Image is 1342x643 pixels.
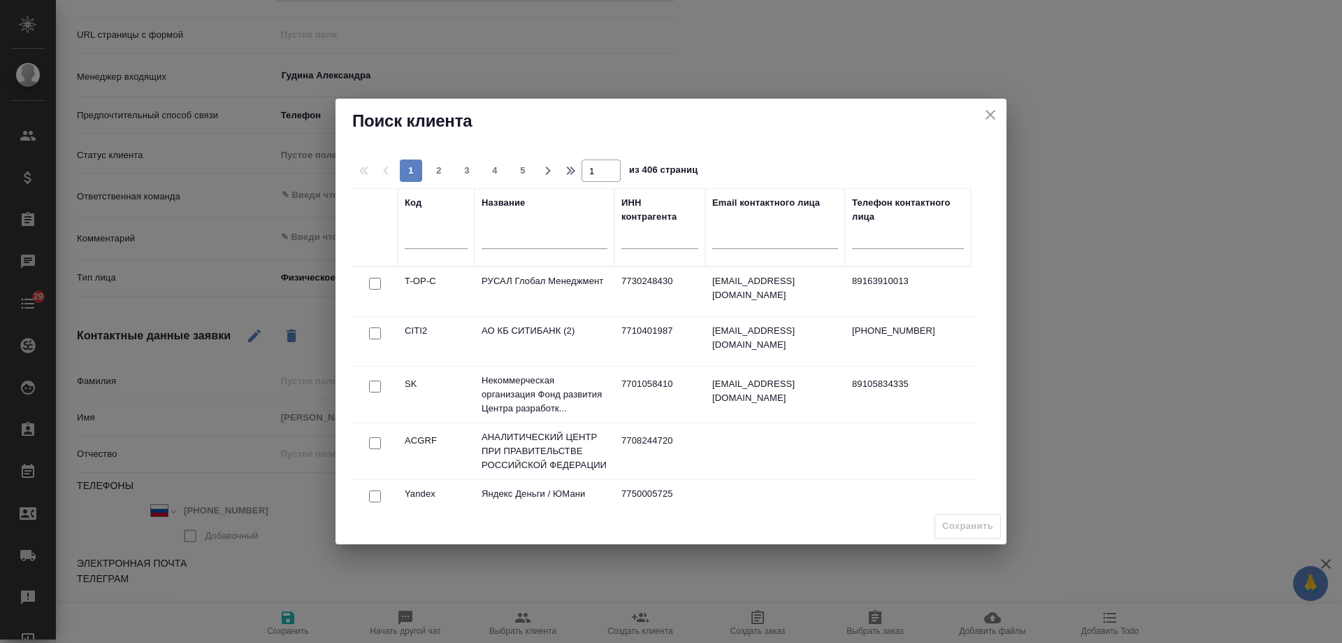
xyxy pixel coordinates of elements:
[352,110,990,132] h2: Поиск клиента
[484,164,506,178] span: 4
[482,196,525,210] div: Название
[980,104,1001,125] button: close
[614,267,705,316] td: 7730248430
[852,377,964,391] p: 89105834335
[935,514,1001,539] span: Выберите клиента
[712,324,838,352] p: [EMAIL_ADDRESS][DOMAIN_NAME]
[621,196,698,224] div: ИНН контрагента
[482,487,607,501] p: Яндекс Деньги / ЮМани
[852,196,964,224] div: Телефон контактного лица
[428,164,450,178] span: 2
[512,164,534,178] span: 5
[456,164,478,178] span: 3
[512,160,534,182] button: 5
[398,317,475,366] td: CITI2
[428,160,450,182] button: 2
[398,427,475,476] td: ACGRF
[614,317,705,366] td: 7710401987
[484,160,506,182] button: 4
[614,427,705,476] td: 7708244720
[712,196,820,210] div: Email контактного лица
[852,274,964,288] p: 89163910013
[482,274,607,288] p: РУСАЛ Глобал Менеджмент
[712,274,838,302] p: [EMAIL_ADDRESS][DOMAIN_NAME]
[405,196,421,210] div: Код
[614,480,705,529] td: 7750005725
[398,480,475,529] td: Yandex
[456,160,478,182] button: 3
[614,370,705,419] td: 7701058410
[482,374,607,416] p: Некоммерческая организация Фонд развития Центра разработк...
[712,377,838,405] p: [EMAIL_ADDRESS][DOMAIN_NAME]
[629,162,698,182] span: из 406 страниц
[852,324,964,338] p: [PHONE_NUMBER]
[482,430,607,472] p: АНАЛИТИЧЕСКИЙ ЦЕНТР ПРИ ПРАВИТЕЛЬСТВЕ РОССИЙСКОЙ ФЕДЕРАЦИИ
[482,324,607,338] p: АО КБ СИТИБАНК (2)
[398,267,475,316] td: T-OP-C
[398,370,475,419] td: SK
